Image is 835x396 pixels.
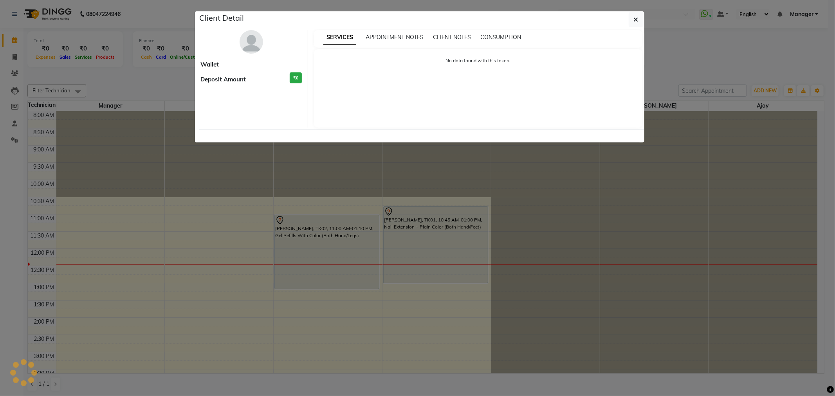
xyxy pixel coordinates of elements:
img: avatar [240,30,263,54]
span: Wallet [201,60,219,69]
span: CLIENT NOTES [433,34,471,41]
h5: Client Detail [200,12,244,24]
span: Deposit Amount [201,75,246,84]
h3: ₹0 [290,72,302,84]
span: APPOINTMENT NOTES [366,34,424,41]
span: SERVICES [323,31,356,45]
span: CONSUMPTION [480,34,521,41]
p: No data found with this token. [322,57,635,64]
